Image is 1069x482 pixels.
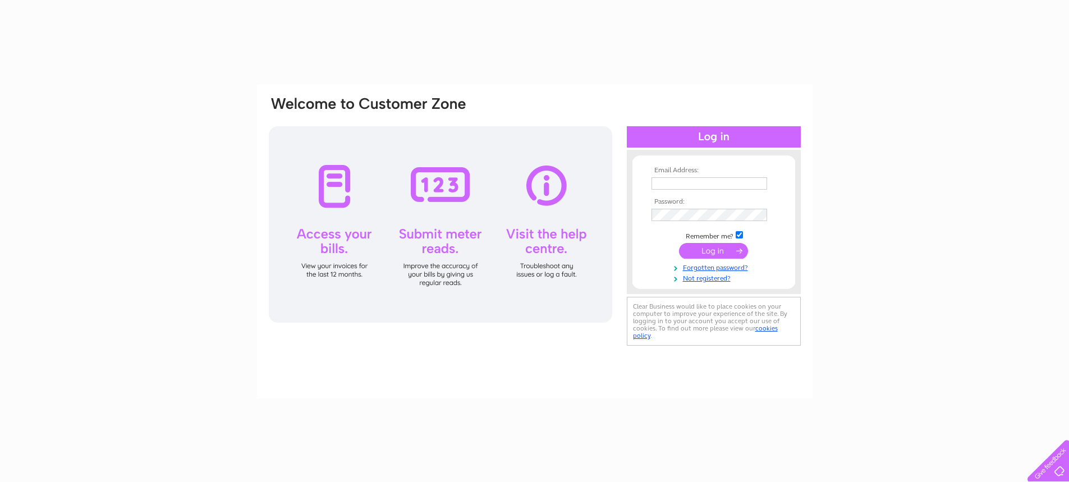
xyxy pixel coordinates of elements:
[649,229,779,241] td: Remember me?
[649,167,779,175] th: Email Address:
[652,272,779,283] a: Not registered?
[652,261,779,272] a: Forgotten password?
[633,324,778,339] a: cookies policy
[679,243,748,259] input: Submit
[627,297,801,346] div: Clear Business would like to place cookies on your computer to improve your experience of the sit...
[649,198,779,206] th: Password:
